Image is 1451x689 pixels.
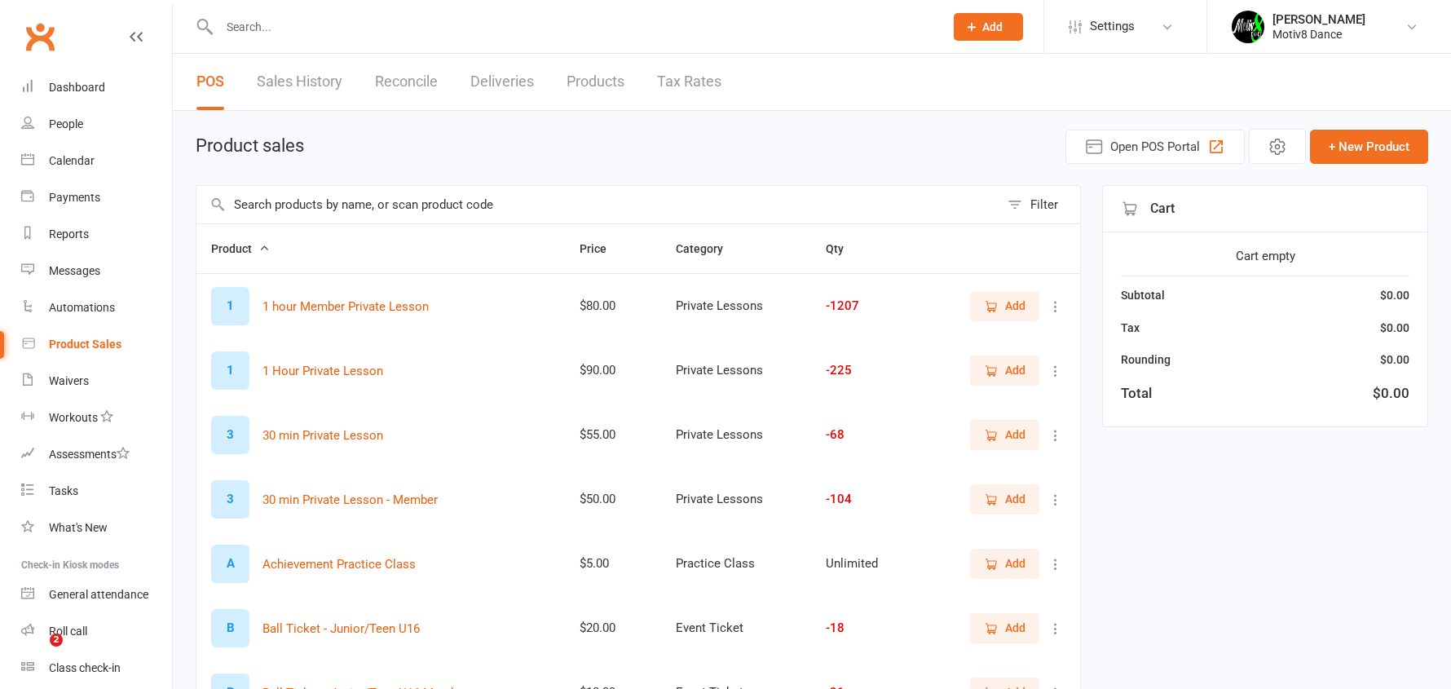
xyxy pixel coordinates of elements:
[49,374,89,387] div: Waivers
[49,484,78,497] div: Tasks
[49,301,115,314] div: Automations
[262,490,438,510] button: 30 min Private Lesson - Member
[49,661,121,674] div: Class check-in
[21,613,172,650] a: Roll call
[21,436,172,473] a: Assessments
[21,363,172,400] a: Waivers
[211,480,249,519] div: Set product image
[262,361,383,381] button: 1 Hour Private Lesson
[211,545,249,583] div: Set product image
[954,13,1023,41] button: Add
[49,411,98,424] div: Workouts
[262,554,416,574] button: Achievement Practice Class
[196,136,304,156] h1: Product sales
[970,420,1039,449] button: Add
[580,492,646,506] div: $50.00
[262,297,429,316] button: 1 hour Member Private Lesson
[567,54,624,110] a: Products
[1110,137,1200,157] span: Open POS Portal
[262,619,420,638] button: Ball Ticket - Junior/Teen U16
[826,364,902,378] div: -225
[676,239,741,258] button: Category
[50,634,63,647] span: 2
[676,492,796,506] div: Private Lessons
[826,428,902,442] div: -68
[21,510,172,546] a: What's New
[1373,382,1409,404] div: $0.00
[1090,8,1135,45] span: Settings
[580,621,646,635] div: $20.00
[676,621,796,635] div: Event Ticket
[1065,130,1245,164] button: Open POS Portal
[676,428,796,442] div: Private Lessons
[21,400,172,436] a: Workouts
[49,117,83,130] div: People
[1121,382,1152,404] div: Total
[580,242,624,255] span: Price
[49,154,95,167] div: Calendar
[375,54,438,110] a: Reconcile
[1005,297,1025,315] span: Add
[21,253,172,289] a: Messages
[1005,490,1025,508] span: Add
[580,428,646,442] div: $55.00
[580,299,646,313] div: $80.00
[49,625,87,638] div: Roll call
[826,242,862,255] span: Qty
[676,557,796,571] div: Practice Class
[49,227,89,241] div: Reports
[826,239,862,258] button: Qty
[1121,286,1165,304] div: Subtotal
[21,216,172,253] a: Reports
[999,186,1080,223] button: Filter
[49,191,100,204] div: Payments
[257,54,342,110] a: Sales History
[970,356,1039,385] button: Add
[21,289,172,326] a: Automations
[970,484,1039,514] button: Add
[1121,351,1171,369] div: Rounding
[826,299,902,313] div: -1207
[970,613,1039,643] button: Add
[1310,130,1428,164] button: + New Product
[21,650,172,687] a: Class kiosk mode
[196,186,999,223] input: Search products by name, or scan product code
[211,416,249,454] div: Set product image
[49,448,130,461] div: Assessments
[211,242,270,255] span: Product
[1005,619,1025,637] span: Add
[49,81,105,94] div: Dashboard
[676,364,796,378] div: Private Lessons
[580,557,646,571] div: $5.00
[657,54,721,110] a: Tax Rates
[21,473,172,510] a: Tasks
[1121,318,1140,336] div: Tax
[21,179,172,216] a: Payments
[1232,11,1264,43] img: thumb_image1679272194.png
[1380,351,1409,369] div: $0.00
[970,549,1039,578] button: Add
[262,426,383,445] button: 30 min Private Lesson
[470,54,534,110] a: Deliveries
[49,588,148,601] div: General attendance
[214,15,933,38] input: Search...
[211,287,249,325] div: Set product image
[20,16,60,57] a: Clubworx
[1005,426,1025,444] span: Add
[1103,186,1427,232] div: Cart
[1030,195,1058,214] div: Filter
[21,106,172,143] a: People
[1121,246,1409,266] div: Cart empty
[196,54,224,110] a: POS
[1380,286,1409,304] div: $0.00
[21,576,172,613] a: General attendance kiosk mode
[49,264,100,277] div: Messages
[676,242,741,255] span: Category
[1272,12,1365,27] div: [PERSON_NAME]
[826,557,902,571] div: Unlimited
[580,364,646,378] div: $90.00
[1380,318,1409,336] div: $0.00
[21,326,172,363] a: Product Sales
[21,69,172,106] a: Dashboard
[1005,554,1025,572] span: Add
